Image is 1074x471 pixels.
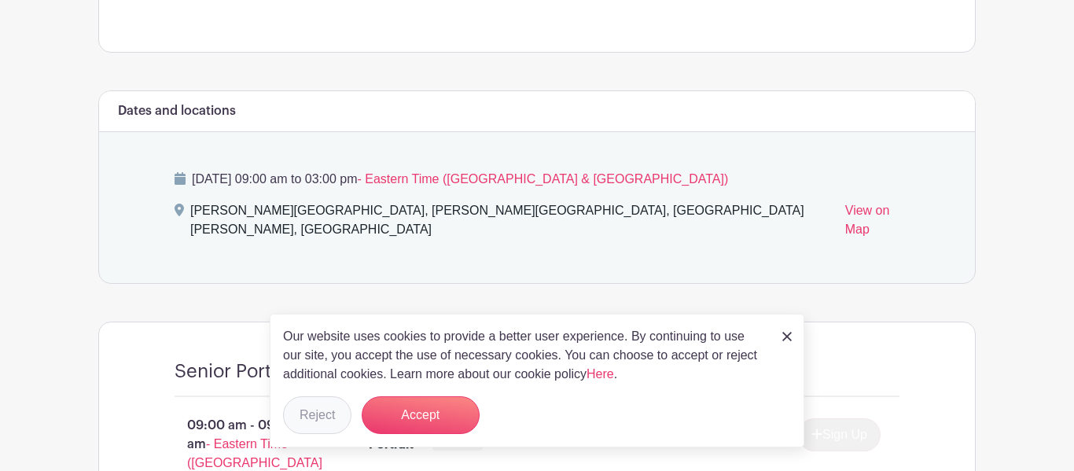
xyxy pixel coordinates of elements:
img: close_button-5f87c8562297e5c2d7936805f587ecaba9071eb48480494691a3f1689db116b3.svg [782,332,792,341]
button: Reject [283,396,351,434]
div: [PERSON_NAME][GEOGRAPHIC_DATA], [PERSON_NAME][GEOGRAPHIC_DATA], [GEOGRAPHIC_DATA][PERSON_NAME], [... [190,201,833,245]
h4: Senior Portrait Appointment [175,360,422,383]
a: Here [587,367,614,381]
p: [DATE] 09:00 am to 03:00 pm [175,170,899,189]
a: View on Map [845,201,899,245]
span: - Eastern Time ([GEOGRAPHIC_DATA] & [GEOGRAPHIC_DATA]) [357,172,728,186]
p: Our website uses cookies to provide a better user experience. By continuing to use our site, you ... [283,327,766,384]
button: Accept [362,396,480,434]
h6: Dates and locations [118,104,236,119]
